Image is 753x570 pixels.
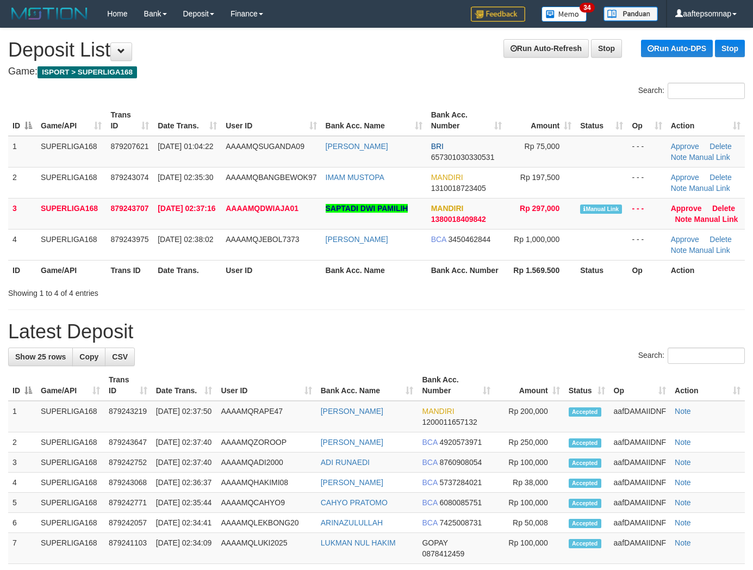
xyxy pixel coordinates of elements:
[569,407,601,417] span: Accepted
[422,498,437,507] span: BCA
[667,105,745,136] th: Action: activate to sort column ascending
[580,205,622,214] span: Manually Linked
[321,438,383,447] a: [PERSON_NAME]
[8,533,36,564] td: 7
[104,473,152,493] td: 879243068
[8,432,36,453] td: 2
[8,167,36,198] td: 2
[576,105,627,136] th: Status: activate to sort column ascending
[110,204,148,213] span: 879243707
[36,432,104,453] td: SUPERLIGA168
[431,204,464,213] span: MANDIRI
[158,204,215,213] span: [DATE] 02:37:16
[609,493,670,513] td: aafDAMAIIDNF
[110,142,148,151] span: 879207621
[715,40,745,57] a: Stop
[422,407,454,416] span: MANDIRI
[72,348,105,366] a: Copy
[8,473,36,493] td: 4
[153,105,221,136] th: Date Trans.: activate to sort column ascending
[422,418,477,426] span: Copy 1200011657132 to clipboard
[8,5,91,22] img: MOTION_logo.png
[439,518,482,527] span: Copy 7425008731 to clipboard
[627,260,666,280] th: Op
[8,105,36,136] th: ID: activate to sort column descending
[110,173,148,182] span: 879243074
[226,204,298,213] span: AAAAMQDWIAJA01
[569,479,601,488] span: Accepted
[609,432,670,453] td: aafDAMAIIDNF
[36,473,104,493] td: SUPERLIGA168
[36,260,106,280] th: Game/API
[439,478,482,487] span: Copy 5737284021 to clipboard
[321,458,370,467] a: ADI RUNAEDI
[106,105,153,136] th: Trans ID: activate to sort column ascending
[675,458,691,467] a: Note
[326,235,388,244] a: [PERSON_NAME]
[36,453,104,473] td: SUPERLIGA168
[449,235,491,244] span: Copy 3450462844 to clipboard
[569,519,601,528] span: Accepted
[689,246,730,255] a: Manual Link
[495,533,564,564] td: Rp 100,000
[216,432,316,453] td: AAAAMQZOROOP
[326,142,388,151] a: [PERSON_NAME]
[8,39,745,61] h1: Deposit List
[710,142,731,151] a: Delete
[158,235,213,244] span: [DATE] 02:38:02
[106,260,153,280] th: Trans ID
[8,260,36,280] th: ID
[671,235,699,244] a: Approve
[226,142,304,151] span: AAAAMQSUGANDA09
[503,39,589,58] a: Run Auto-Refresh
[104,533,152,564] td: 879241103
[422,538,447,547] span: GOPAY
[520,173,559,182] span: Rp 197,500
[152,533,217,564] td: [DATE] 02:34:09
[8,493,36,513] td: 5
[609,513,670,533] td: aafDAMAIIDNF
[216,453,316,473] td: AAAAMQADI2000
[667,260,745,280] th: Action
[431,153,495,162] span: Copy 657301030330531 to clipboard
[431,142,444,151] span: BRI
[671,142,699,151] a: Approve
[8,198,36,229] td: 3
[221,105,321,136] th: User ID: activate to sort column ascending
[321,260,427,280] th: Bank Acc. Name
[689,184,730,193] a: Manual Link
[495,513,564,533] td: Rp 50,008
[152,473,217,493] td: [DATE] 02:36:37
[216,401,316,432] td: AAAAMQRAPE47
[8,513,36,533] td: 6
[671,173,699,182] a: Approve
[422,438,437,447] span: BCA
[152,370,217,401] th: Date Trans.: activate to sort column ascending
[471,7,525,22] img: Feedback.jpg
[569,499,601,508] span: Accepted
[321,407,383,416] a: [PERSON_NAME]
[158,142,213,151] span: [DATE] 01:04:22
[525,142,560,151] span: Rp 75,000
[36,105,106,136] th: Game/API: activate to sort column ascending
[627,198,666,229] td: - - -
[439,458,482,467] span: Copy 8760908054 to clipboard
[104,432,152,453] td: 879243647
[321,498,388,507] a: CAHYO PRATOMO
[8,229,36,260] td: 4
[216,533,316,564] td: AAAAMQLUKI2025
[431,184,486,193] span: Copy 1310018723405 to clipboard
[8,136,36,168] td: 1
[8,66,745,77] h4: Game:
[427,105,506,136] th: Bank Acc. Number: activate to sort column ascending
[671,153,687,162] a: Note
[641,40,713,57] a: Run Auto-DPS
[431,215,486,224] span: Copy 1380018409842 to clipboard
[36,370,104,401] th: Game/API: activate to sort column ascending
[152,513,217,533] td: [DATE] 02:34:41
[506,105,576,136] th: Amount: activate to sort column ascending
[422,478,437,487] span: BCA
[216,473,316,493] td: AAAAMQHAKIMI08
[36,198,106,229] td: SUPERLIGA168
[104,513,152,533] td: 879242057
